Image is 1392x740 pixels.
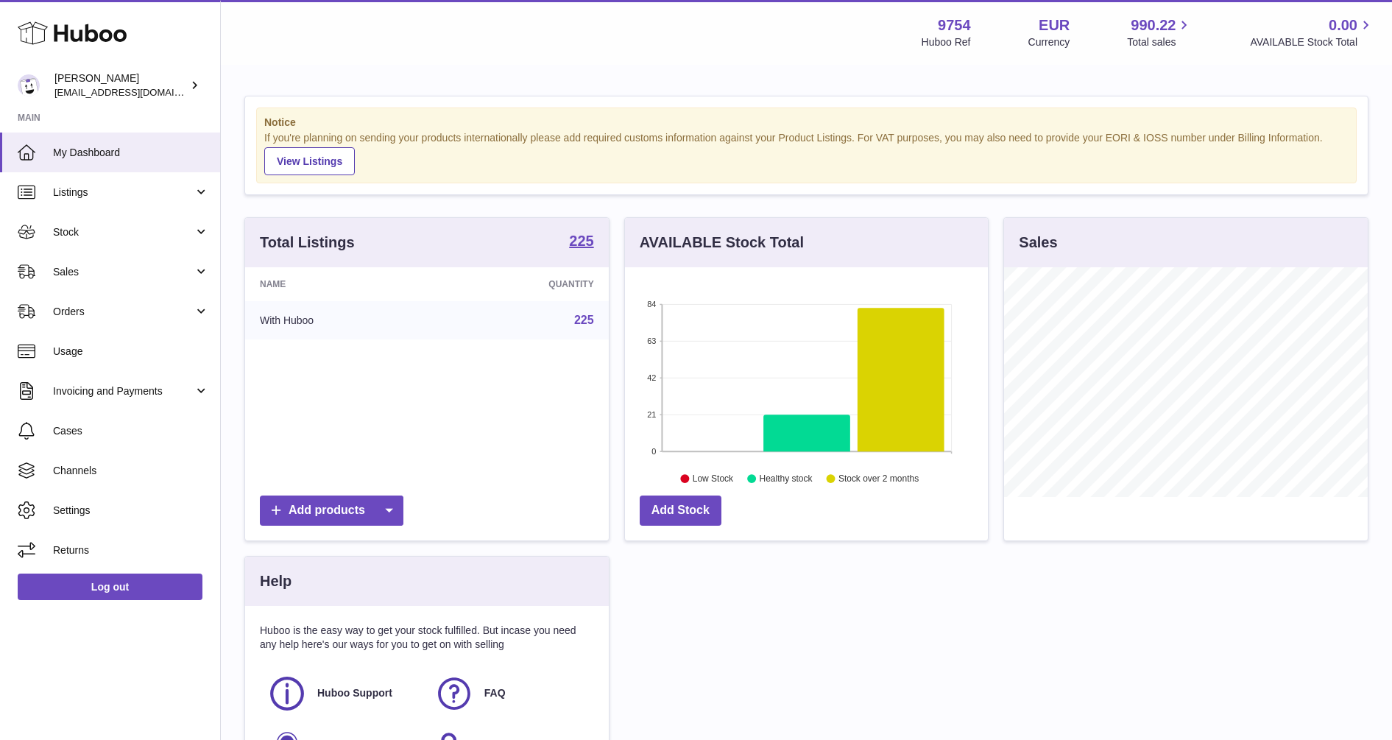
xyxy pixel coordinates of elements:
span: 0.00 [1329,15,1357,35]
strong: 225 [569,233,593,248]
text: Stock over 2 months [838,473,919,484]
span: 990.22 [1131,15,1176,35]
span: Orders [53,305,194,319]
text: 63 [647,336,656,345]
span: Sales [53,265,194,279]
img: info@fieldsluxury.london [18,74,40,96]
span: Invoicing and Payments [53,384,194,398]
a: 225 [574,314,594,326]
a: 0.00 AVAILABLE Stock Total [1250,15,1374,49]
span: AVAILABLE Stock Total [1250,35,1374,49]
div: Huboo Ref [922,35,971,49]
span: Cases [53,424,209,438]
a: Add Stock [640,496,721,526]
text: 0 [651,447,656,456]
h3: Total Listings [260,233,355,253]
span: Usage [53,345,209,359]
span: Total sales [1127,35,1193,49]
th: Quantity [437,267,608,301]
th: Name [245,267,437,301]
text: 84 [647,300,656,309]
text: 42 [647,373,656,382]
span: Listings [53,186,194,200]
h3: AVAILABLE Stock Total [640,233,804,253]
a: FAQ [434,674,587,713]
strong: EUR [1039,15,1070,35]
a: Log out [18,574,202,600]
span: My Dashboard [53,146,209,160]
span: [EMAIL_ADDRESS][DOMAIN_NAME] [54,86,216,98]
a: Add products [260,496,403,526]
td: With Huboo [245,301,437,339]
p: Huboo is the easy way to get your stock fulfilled. But incase you need any help here's our ways f... [260,624,594,652]
span: FAQ [484,686,506,700]
text: 21 [647,410,656,419]
text: Low Stock [693,473,734,484]
text: Healthy stock [759,473,813,484]
span: Settings [53,504,209,518]
div: [PERSON_NAME] [54,71,187,99]
div: Currency [1028,35,1070,49]
div: If you're planning on sending your products internationally please add required customs informati... [264,131,1349,175]
a: View Listings [264,147,355,175]
h3: Sales [1019,233,1057,253]
span: Huboo Support [317,686,392,700]
a: 990.22 Total sales [1127,15,1193,49]
strong: Notice [264,116,1349,130]
a: Huboo Support [267,674,420,713]
a: 225 [569,233,593,251]
h3: Help [260,571,292,591]
span: Channels [53,464,209,478]
span: Stock [53,225,194,239]
strong: 9754 [938,15,971,35]
span: Returns [53,543,209,557]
